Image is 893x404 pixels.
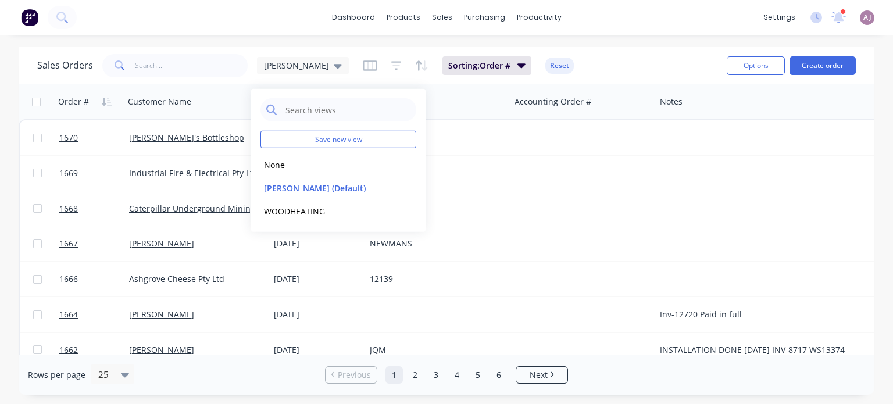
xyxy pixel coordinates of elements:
[370,344,499,356] div: JQM
[338,369,371,381] span: Previous
[490,366,508,384] a: Page 6
[530,369,548,381] span: Next
[274,273,360,285] div: [DATE]
[59,132,78,144] span: 1670
[516,369,567,381] a: Next page
[458,9,511,26] div: purchasing
[515,96,591,108] div: Accounting Order #
[274,344,360,356] div: [DATE]
[370,167,499,179] div: 78963
[326,9,381,26] a: dashboard
[59,309,78,320] span: 1664
[58,96,89,108] div: Order #
[448,366,466,384] a: Page 4
[59,167,78,179] span: 1669
[320,366,573,384] ul: Pagination
[129,273,224,284] a: Ashgrove Cheese Pty Ltd
[326,369,377,381] a: Previous page
[385,366,403,384] a: Page 1 is your current page
[790,56,856,75] button: Create order
[264,59,329,71] span: [PERSON_NAME]
[59,344,78,356] span: 1662
[59,238,78,249] span: 1667
[274,309,360,320] div: [DATE]
[370,238,499,249] div: NEWMANS
[660,344,871,356] div: INSTALLATION DONE [DATE] INV-8717 WS13374
[128,96,191,108] div: Customer Name
[511,9,567,26] div: productivity
[260,158,393,171] button: None
[660,96,683,108] div: Notes
[863,12,871,23] span: AJ
[135,54,248,77] input: Search...
[758,9,801,26] div: settings
[381,9,426,26] div: products
[129,167,258,178] a: Industrial Fire & Electrical Pty Ltd
[129,203,284,214] a: Caterpillar Underground Mining Pty Ltd
[260,204,393,217] button: WOODHEATING
[370,273,499,285] div: 12139
[21,9,38,26] img: Factory
[660,309,871,320] div: Inv-12720 Paid in full
[37,60,93,71] h1: Sales Orders
[469,366,487,384] a: Page 5
[59,226,129,261] a: 1667
[406,366,424,384] a: Page 2
[260,181,393,194] button: [PERSON_NAME] (Default)
[129,309,194,320] a: [PERSON_NAME]
[59,297,129,332] a: 1664
[284,98,410,121] input: Search views
[427,366,445,384] a: Page 3
[59,191,129,226] a: 1668
[28,369,85,381] span: Rows per page
[370,203,499,214] div: PENDING
[59,262,129,296] a: 1666
[545,58,574,74] button: Reset
[59,120,129,155] a: 1670
[129,132,244,143] a: [PERSON_NAME]'s Bottleshop
[727,56,785,75] button: Options
[59,333,129,367] a: 1662
[129,344,194,355] a: [PERSON_NAME]
[426,9,458,26] div: sales
[260,131,416,148] button: Save new view
[448,60,510,71] span: Sorting: Order #
[59,203,78,214] span: 1668
[59,273,78,285] span: 1666
[370,132,499,144] div: Motorbike
[59,156,129,191] a: 1669
[442,56,531,75] button: Sorting:Order #
[274,238,360,249] div: [DATE]
[129,238,194,249] a: [PERSON_NAME]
